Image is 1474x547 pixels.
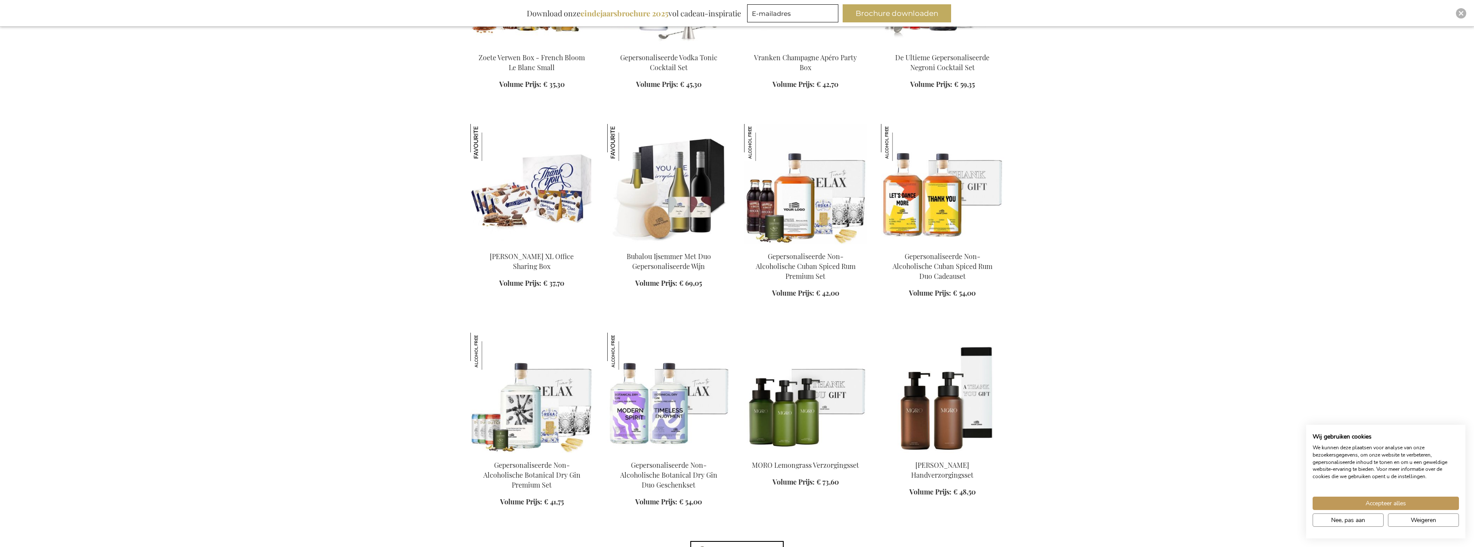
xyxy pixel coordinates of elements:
[881,42,1004,50] a: The Ultimate Personalized Negroni Cocktail Set
[470,241,593,249] a: Jules Destrooper XL Office Sharing Box Jules Destrooper XL Office Sharing Box
[470,333,593,453] img: Gepersonaliseerde Non-Alcoholische Botanical Dry Gin Premium Set
[680,80,701,89] span: € 45,30
[773,477,839,487] a: Volume Prijs: € 73,60
[953,487,976,496] span: € 48,50
[607,241,730,249] a: Bubalou Ijsemmer Met Duo Gepersonaliseerde Wijn Bubalou Ijsemmer Met Duo Gepersonaliseerde Wijn
[881,124,1004,244] img: Gepersonaliseerde Non-Alcoholische Cuban Spiced Rum Duo Cadeauset
[607,42,730,50] a: The Personalised Vodka Tonic Cocktail Set
[756,252,856,281] a: Gepersonaliseerde Non-Alcoholische Cuban Spiced Rum Premium Set
[607,333,730,453] img: Personalised Non-Alcoholic Botanical Dry Gin Duo Gift Set
[543,278,564,287] span: € 37,70
[744,42,867,50] a: Vranken Champagne Apéro Party Box
[754,53,857,72] a: Vranken Champagne Apéro Party Box
[499,278,564,288] a: Volume Prijs: € 37,70
[1313,433,1459,441] h2: Wij gebruiken cookies
[773,80,815,89] span: Volume Prijs:
[470,450,593,458] a: Personalised Non-Alcoholic Botanical Dry Gin Premium Set Gepersonaliseerde Non-Alcoholische Botan...
[470,42,593,50] a: Sweet Treats Box - French Bloom Le Blanc Small
[895,53,989,72] a: De Ultieme Gepersonaliseerde Negroni Cocktail Set
[909,487,952,496] span: Volume Prijs:
[953,288,976,297] span: € 54,00
[470,124,507,161] img: Jules Destrooper XL Office Sharing Box
[607,333,644,370] img: Gepersonaliseerde Non-Alcoholische Botanical Dry Gin Duo Geschenkset
[911,460,973,479] a: [PERSON_NAME] Handverzorgingsset
[909,487,976,497] a: Volume Prijs: € 48,50
[635,278,677,287] span: Volume Prijs:
[620,460,717,489] a: Gepersonaliseerde Non-Alcoholische Botanical Dry Gin Duo Geschenkset
[635,497,702,507] a: Volume Prijs: € 54,00
[910,80,975,90] a: Volume Prijs: € 59,35
[1313,444,1459,480] p: We kunnen deze plaatsen voor analyse van onze bezoekersgegevens, om onze website te verbeteren, g...
[773,80,838,90] a: Volume Prijs: € 42,70
[1313,497,1459,510] button: Accepteer alle cookies
[881,124,918,161] img: Gepersonaliseerde Non-Alcoholische Cuban Spiced Rum Duo Cadeauset
[816,477,839,486] span: € 73,60
[816,80,838,89] span: € 42,70
[523,4,745,22] div: Download onze vol cadeau-inspiratie
[581,8,668,19] b: eindejaarsbrochure 2025
[470,124,593,244] img: Jules Destrooper XL Office Sharing Box
[636,80,701,90] a: Volume Prijs: € 45,30
[773,477,815,486] span: Volume Prijs:
[635,497,677,506] span: Volume Prijs:
[744,333,867,453] img: MORO Lemongrass Care Set
[772,288,814,297] span: Volume Prijs:
[881,450,1004,458] a: MORO Rosemary Handcare Set
[744,124,867,244] img: Personalised Non-Alcoholic Cuban Spiced Rum Premium Set
[909,288,976,298] a: Volume Prijs: € 54,00
[1313,513,1384,527] button: Pas cookie voorkeuren aan
[910,80,952,89] span: Volume Prijs:
[499,278,541,287] span: Volume Prijs:
[1331,516,1365,525] span: Nee, pas aan
[747,4,838,22] input: E-mailadres
[843,4,951,22] button: Brochure downloaden
[744,241,867,249] a: Personalised Non-Alcoholic Cuban Spiced Rum Premium Set Gepersonaliseerde Non-Alcoholische Cuban ...
[490,252,574,271] a: [PERSON_NAME] XL Office Sharing Box
[909,288,951,297] span: Volume Prijs:
[620,53,717,72] a: Gepersonaliseerde Vodka Tonic Cocktail Set
[479,53,585,72] a: Zoete Verwen Box - French Bloom Le Blanc Small
[1459,11,1464,16] img: Close
[679,278,702,287] span: € 69,05
[954,80,975,89] span: € 59,35
[747,4,841,25] form: marketing offers and promotions
[679,497,702,506] span: € 54,00
[607,124,730,244] img: Bubalou Ijsemmer Met Duo Gepersonaliseerde Wijn
[744,450,867,458] a: MORO Lemongrass Care Set
[1388,513,1459,527] button: Alle cookies weigeren
[1456,8,1466,19] div: Close
[816,288,839,297] span: € 42,00
[627,252,711,271] a: Bubalou Ijsemmer Met Duo Gepersonaliseerde Wijn
[1366,499,1406,508] span: Accepteer alles
[635,278,702,288] a: Volume Prijs: € 69,05
[881,241,1004,249] a: Gepersonaliseerde Non-Alcoholische Cuban Spiced Rum Duo Cadeauset Gepersonaliseerde Non-Alcoholis...
[636,80,678,89] span: Volume Prijs:
[772,288,839,298] a: Volume Prijs: € 42,00
[1411,516,1436,525] span: Weigeren
[543,80,565,89] span: € 35,30
[607,124,644,161] img: Bubalou Ijsemmer Met Duo Gepersonaliseerde Wijn
[881,333,1004,453] img: MORO Rosemary Handcare Set
[499,80,565,90] a: Volume Prijs: € 35,30
[893,252,992,281] a: Gepersonaliseerde Non-Alcoholische Cuban Spiced Rum Duo Cadeauset
[607,450,730,458] a: Personalised Non-Alcoholic Botanical Dry Gin Duo Gift Set Gepersonaliseerde Non-Alcoholische Bota...
[752,460,859,470] a: MORO Lemongrass Verzorgingsset
[499,80,541,89] span: Volume Prijs:
[744,124,781,161] img: Gepersonaliseerde Non-Alcoholische Cuban Spiced Rum Premium Set
[470,333,507,370] img: Gepersonaliseerde Non-Alcoholische Botanical Dry Gin Premium Set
